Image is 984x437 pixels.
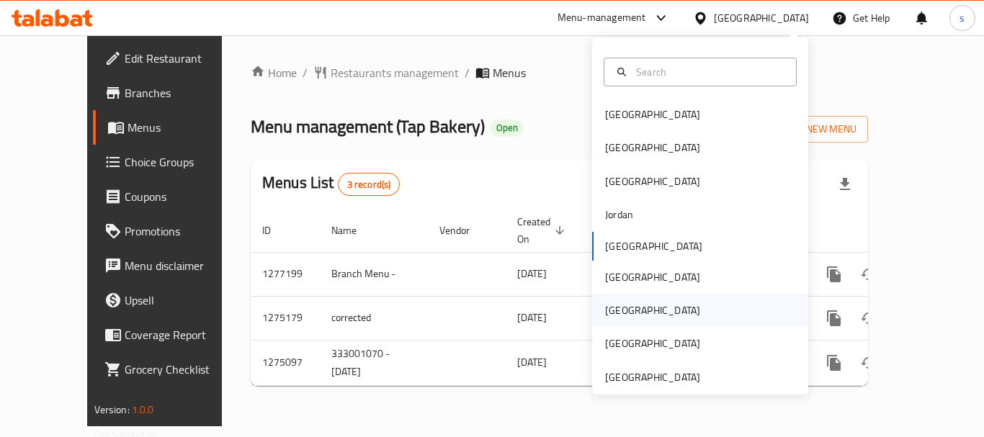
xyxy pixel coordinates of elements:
span: Grocery Checklist [125,361,240,378]
td: 1275179 [251,296,320,340]
div: [GEOGRAPHIC_DATA] [605,369,700,385]
a: Promotions [93,214,251,248]
span: [DATE] [517,308,547,327]
a: Coverage Report [93,317,251,352]
input: Search [630,64,787,80]
div: [GEOGRAPHIC_DATA] [605,335,700,351]
nav: breadcrumb [251,64,868,81]
a: Coupons [93,179,251,214]
td: 1275097 [251,340,320,385]
span: [DATE] [517,264,547,283]
li: / [303,64,308,81]
span: Upsell [125,292,240,309]
div: [GEOGRAPHIC_DATA] [605,269,700,285]
button: more [817,346,851,380]
span: Choice Groups [125,153,240,171]
a: Upsell [93,283,251,317]
div: [GEOGRAPHIC_DATA] [605,107,700,122]
a: Branches [93,76,251,110]
span: 1.0.0 [132,400,154,419]
td: 1277199 [251,252,320,296]
a: Edit Restaurant [93,41,251,76]
span: Menu disclaimer [125,257,240,274]
span: Add New Menu [768,120,856,138]
a: Menus [93,110,251,145]
span: 3 record(s) [339,178,400,192]
div: Open [491,120,524,137]
span: [DATE] [517,353,547,371]
span: Vendor [439,222,488,239]
span: Branches [125,84,240,102]
div: [GEOGRAPHIC_DATA] [605,140,700,156]
span: Restaurants management [331,64,459,81]
button: Change Status [851,346,886,380]
li: / [465,64,470,81]
div: [GEOGRAPHIC_DATA] [605,302,700,318]
a: Menu disclaimer [93,248,251,283]
span: ID [262,222,290,239]
button: Add New Menu [756,116,868,143]
a: Restaurants management [313,64,459,81]
button: more [817,257,851,292]
button: Change Status [851,257,886,292]
td: 333001070 - [DATE] [320,340,428,385]
span: Version: [94,400,130,419]
button: more [817,301,851,335]
a: Grocery Checklist [93,352,251,387]
a: Choice Groups [93,145,251,179]
span: Name [331,222,375,239]
span: Promotions [125,222,240,240]
button: Change Status [851,301,886,335]
div: Jordan [605,207,633,222]
span: Menus [128,119,240,136]
span: Coupons [125,188,240,205]
a: Home [251,64,297,81]
td: Branch Menu - [320,252,428,296]
span: s [960,10,965,26]
h2: Menus List [262,172,400,196]
span: Open [491,122,524,134]
span: Created On [517,213,569,248]
div: Menu-management [558,9,646,27]
span: Menus [493,64,526,81]
span: Menu management ( Tap Bakery ) [251,110,485,143]
div: [GEOGRAPHIC_DATA] [605,174,700,189]
span: Edit Restaurant [125,50,240,67]
span: Coverage Report [125,326,240,343]
td: corrected [320,296,428,340]
div: [GEOGRAPHIC_DATA] [714,10,809,26]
